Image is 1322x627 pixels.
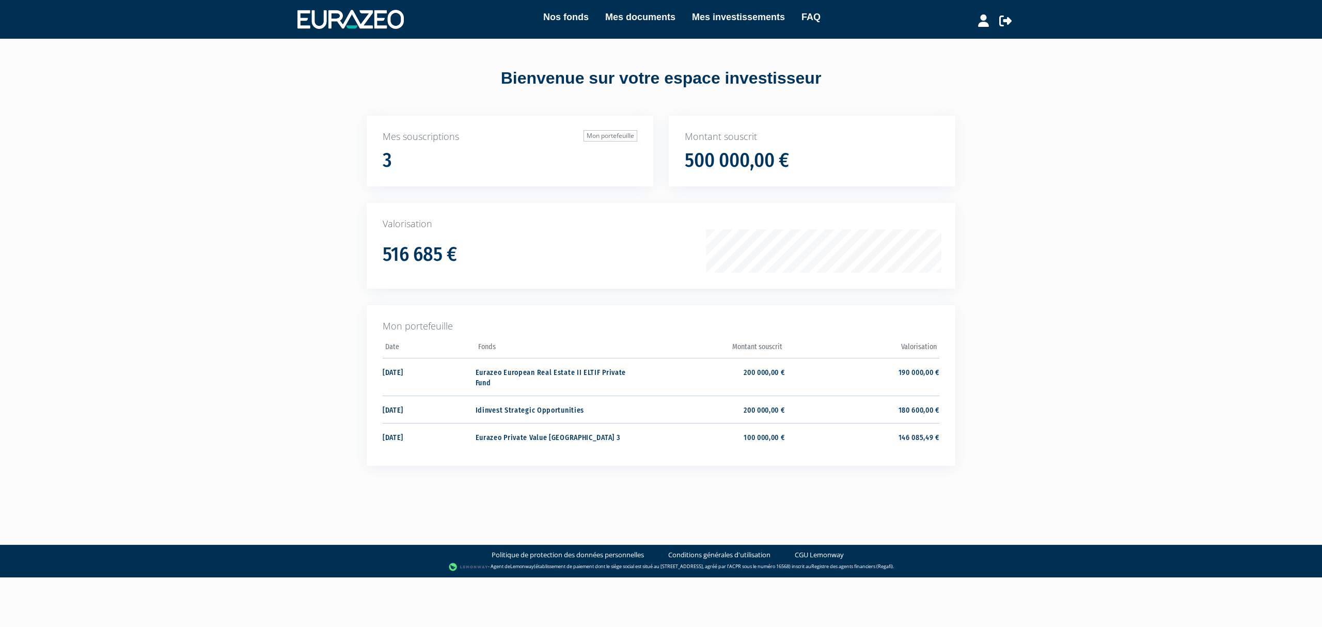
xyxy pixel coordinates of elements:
th: Fonds [476,339,630,358]
a: Politique de protection des données personnelles [492,550,644,560]
td: Eurazeo Private Value [GEOGRAPHIC_DATA] 3 [476,423,630,450]
a: CGU Lemonway [795,550,844,560]
th: Valorisation [785,339,939,358]
td: Idinvest Strategic Opportunities [476,396,630,423]
a: Lemonway [510,563,534,570]
a: Nos fonds [543,10,589,24]
h1: 3 [383,150,392,171]
td: 190 000,00 € [785,358,939,396]
a: FAQ [801,10,821,24]
th: Date [383,339,476,358]
img: 1732889491-logotype_eurazeo_blanc_rvb.png [297,10,404,28]
a: Mes investissements [692,10,785,24]
td: Eurazeo European Real Estate II ELTIF Private Fund [476,358,630,396]
a: Mon portefeuille [584,130,637,142]
td: 146 085,49 € [785,423,939,450]
p: Montant souscrit [685,130,939,144]
a: Registre des agents financiers (Regafi) [811,563,893,570]
th: Montant souscrit [630,339,784,358]
p: Mon portefeuille [383,320,939,333]
div: Bienvenue sur votre espace investisseur [343,67,979,90]
td: [DATE] [383,358,476,396]
a: Conditions générales d'utilisation [668,550,770,560]
h1: 516 685 € [383,244,457,265]
p: Valorisation [383,217,939,231]
td: [DATE] [383,396,476,423]
td: 200 000,00 € [630,396,784,423]
td: 180 600,00 € [785,396,939,423]
a: Mes documents [605,10,675,24]
td: 200 000,00 € [630,358,784,396]
td: 100 000,00 € [630,423,784,450]
h1: 500 000,00 € [685,150,789,171]
img: logo-lemonway.png [449,562,489,572]
td: [DATE] [383,423,476,450]
p: Mes souscriptions [383,130,637,144]
div: - Agent de (établissement de paiement dont le siège social est situé au [STREET_ADDRESS], agréé p... [10,562,1312,572]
